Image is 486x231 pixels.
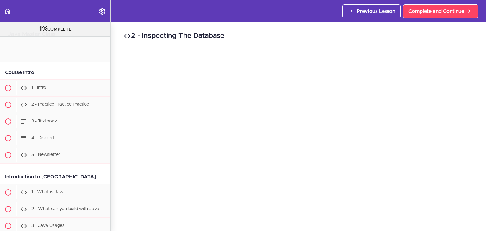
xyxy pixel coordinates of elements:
[403,4,478,18] a: Complete and Continue
[408,8,464,15] span: Complete and Continue
[31,136,54,140] span: 4 - Discord
[31,119,57,123] span: 3 - Textbook
[4,8,11,15] svg: Back to course curriculum
[31,153,60,157] span: 5 - Newsletter
[357,8,395,15] span: Previous Lesson
[342,4,401,18] a: Previous Lesson
[31,223,65,228] span: 3 - Java Usages
[123,31,473,41] h2: 2 - Inspecting The Database
[8,25,103,33] div: COMPLETE
[31,207,99,211] span: 2 - What can you build with Java
[98,8,106,15] svg: Settings Menu
[31,85,46,90] span: 1 - Intro
[31,190,65,194] span: 1 - What is Java
[31,102,89,107] span: 2 - Practice Practice Practice
[39,26,47,32] span: 1%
